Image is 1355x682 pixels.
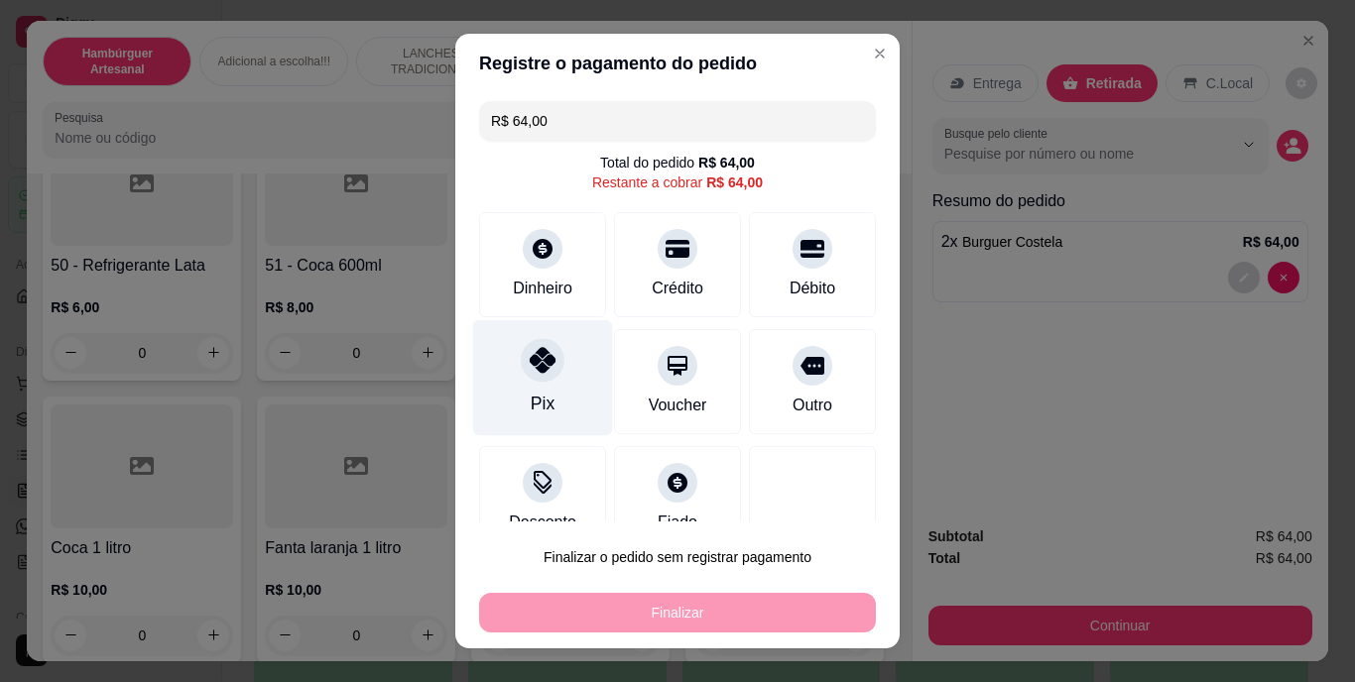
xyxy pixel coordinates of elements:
[649,394,707,417] div: Voucher
[479,537,876,577] button: Finalizar o pedido sem registrar pagamento
[652,277,703,300] div: Crédito
[658,511,697,534] div: Fiado
[531,392,554,417] div: Pix
[706,172,763,192] div: R$ 64,00
[790,277,835,300] div: Débito
[491,101,864,141] input: Ex.: hambúrguer de cordeiro
[793,394,832,417] div: Outro
[600,153,755,172] div: Total do pedido
[698,153,755,172] div: R$ 64,00
[509,511,576,534] div: Desconto
[455,34,900,93] header: Registre o pagamento do pedido
[513,277,572,300] div: Dinheiro
[864,38,896,69] button: Close
[592,172,763,192] div: Restante a cobrar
